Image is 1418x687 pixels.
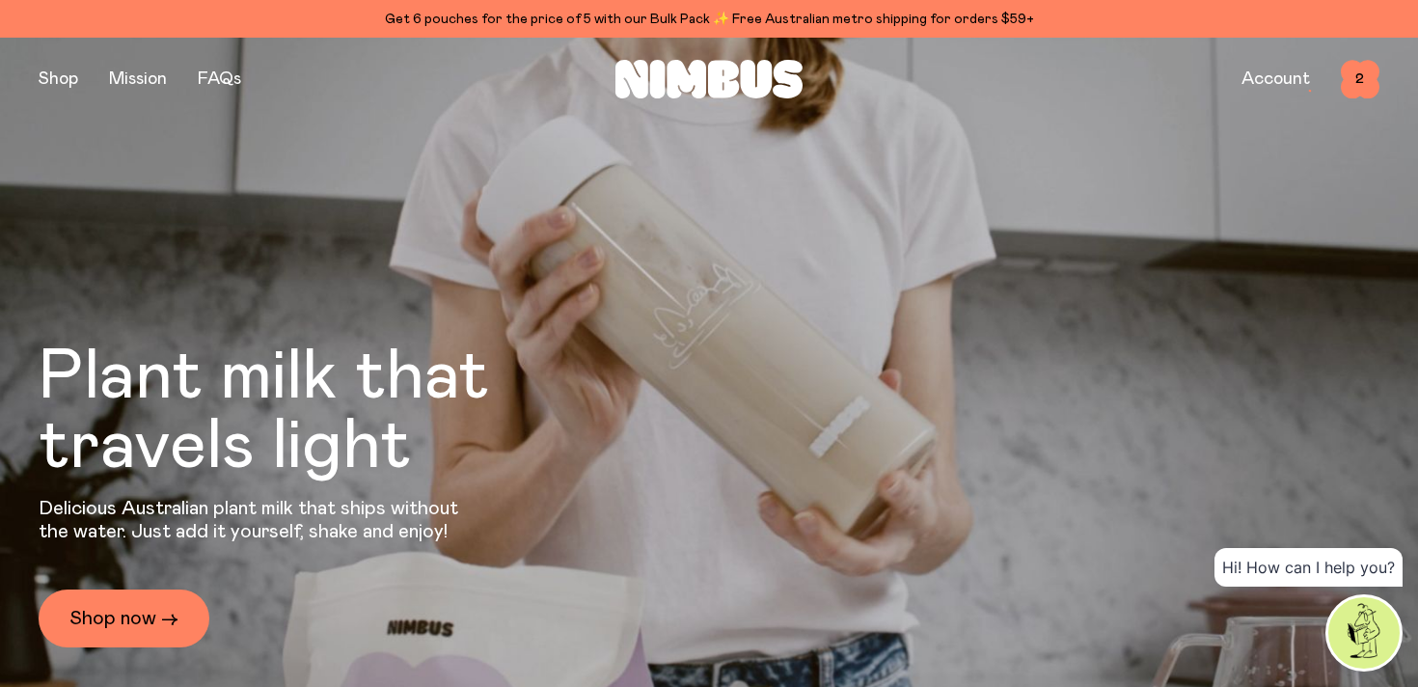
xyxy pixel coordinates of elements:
[198,70,241,88] a: FAQs
[1214,548,1403,587] div: Hi! How can I help you?
[39,343,594,481] h1: Plant milk that travels light
[1341,60,1379,98] button: 2
[39,8,1379,31] div: Get 6 pouches for the price of 5 with our Bulk Pack ✨ Free Australian metro shipping for orders $59+
[39,590,209,647] a: Shop now →
[1241,70,1310,88] a: Account
[1328,597,1400,669] img: agent
[109,70,167,88] a: Mission
[39,497,471,543] p: Delicious Australian plant milk that ships without the water. Just add it yourself, shake and enjoy!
